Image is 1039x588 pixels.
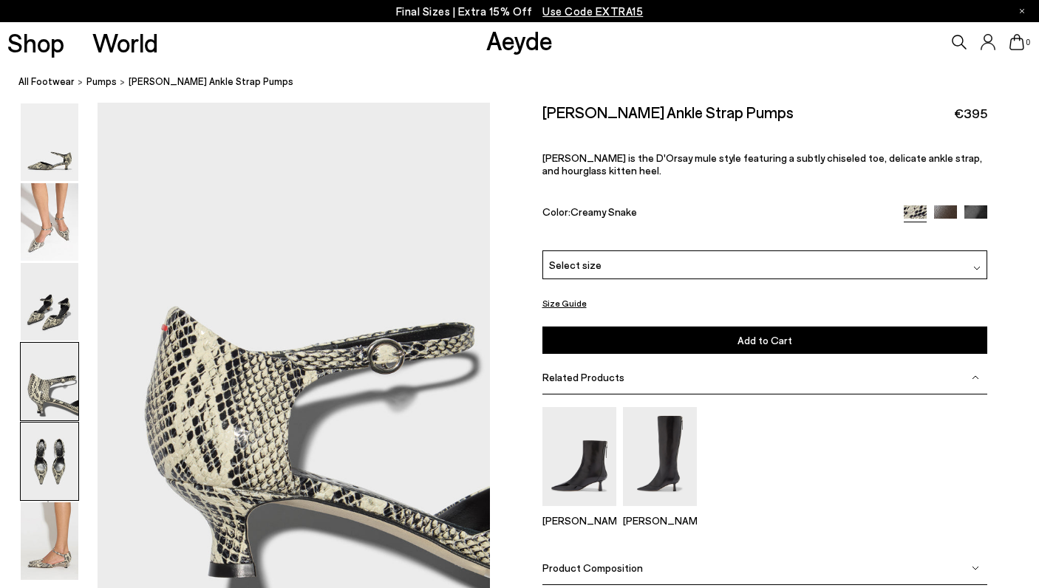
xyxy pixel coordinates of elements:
span: €395 [954,104,987,123]
img: Tillie Ankle Strap Pumps - Image 4 [21,343,78,420]
a: Sila Dual-Toned Boots [PERSON_NAME] [542,496,616,527]
span: Pumps [86,75,117,87]
p: [PERSON_NAME] [623,514,697,527]
p: Final Sizes | Extra 15% Off [396,2,644,21]
span: 0 [1024,38,1032,47]
span: Creamy Snake [570,205,637,218]
img: Tillie Ankle Strap Pumps - Image 5 [21,423,78,500]
button: Size Guide [542,294,587,312]
img: Alexis Dual-Tone High Boots [623,407,697,505]
img: Tillie Ankle Strap Pumps - Image 1 [21,103,78,181]
span: Product Composition [542,561,643,574]
h2: [PERSON_NAME] Ankle Strap Pumps [542,103,794,121]
nav: breadcrumb [18,62,1039,103]
span: Navigate to /collections/ss25-final-sizes [542,4,643,18]
span: Related Products [542,371,624,383]
button: Add to Cart [542,327,987,354]
a: Aeyde [486,24,553,55]
img: svg%3E [972,374,979,381]
span: [PERSON_NAME] Ankle Strap Pumps [129,74,293,89]
div: Color: [542,205,890,222]
img: Sila Dual-Toned Boots [542,407,616,505]
a: All Footwear [18,74,75,89]
img: svg%3E [972,564,979,572]
p: [PERSON_NAME] is the D'Orsay mule style featuring a subtly chiseled toe, delicate ankle strap, an... [542,151,987,177]
a: Shop [7,30,64,55]
span: Select size [549,257,602,273]
img: Tillie Ankle Strap Pumps - Image 3 [21,263,78,341]
span: Add to Cart [737,334,792,346]
a: 0 [1009,34,1024,50]
a: Alexis Dual-Tone High Boots [PERSON_NAME] [623,496,697,527]
img: svg%3E [973,264,981,272]
a: World [92,30,158,55]
p: [PERSON_NAME] [542,514,616,527]
img: Tillie Ankle Strap Pumps - Image 2 [21,183,78,261]
img: Tillie Ankle Strap Pumps - Image 6 [21,502,78,580]
a: Pumps [86,74,117,89]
